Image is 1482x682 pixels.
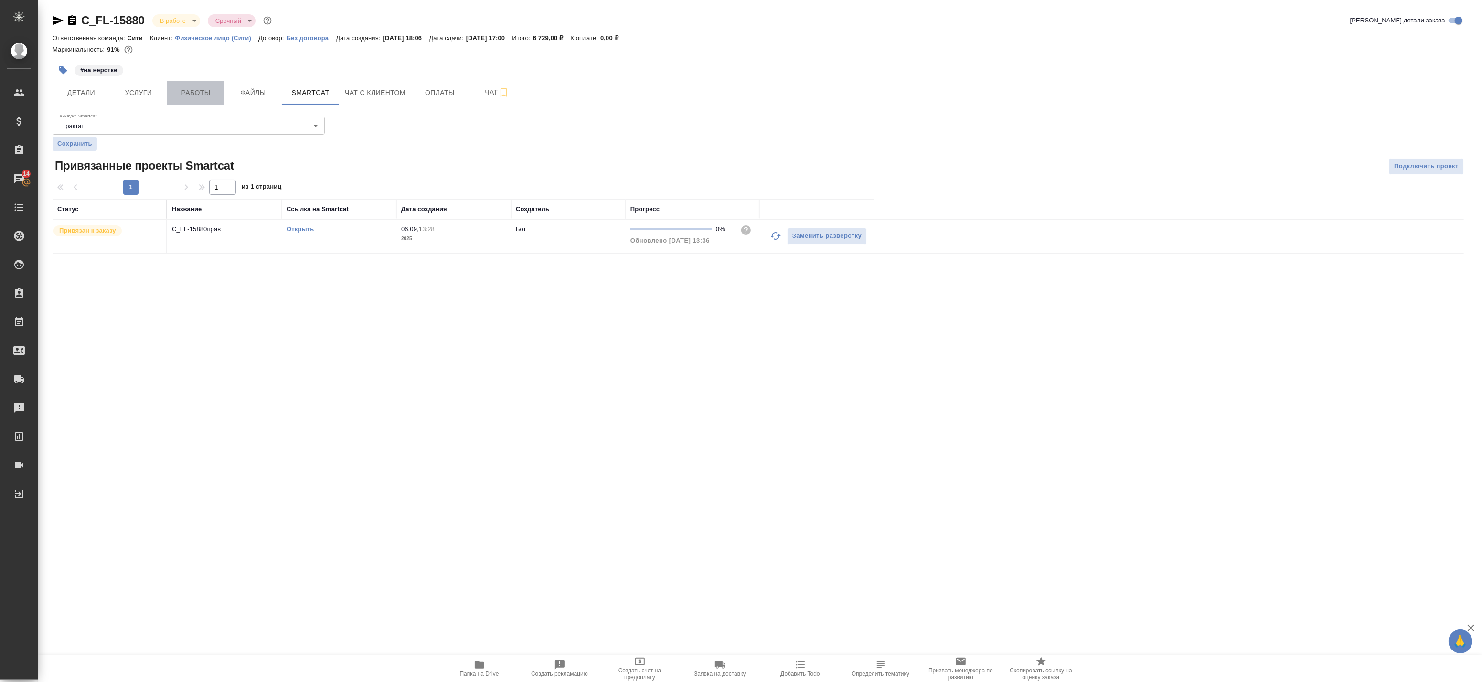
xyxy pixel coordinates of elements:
[1449,629,1472,653] button: 🙏
[53,117,325,135] div: Трактат
[439,655,520,682] button: Папка на Drive
[157,17,189,25] button: В работе
[122,43,135,56] button: 515.00 RUB;
[780,671,820,677] span: Добавить Todo
[787,228,867,245] button: Заменить разверстку
[213,17,244,25] button: Срочный
[107,46,122,53] p: 91%
[401,234,506,244] p: 2025
[81,14,145,27] a: C_FL-15880
[474,86,520,98] span: Чат
[57,139,92,149] span: Сохранить
[53,137,97,151] button: Сохранить
[242,181,282,195] span: из 1 страниц
[1394,161,1459,172] span: Подключить проект
[59,226,116,235] p: Привязан к заказу
[927,667,995,681] span: Призвать менеджера по развитию
[498,87,510,98] svg: Подписаться
[401,204,447,214] div: Дата создания
[53,46,107,53] p: Маржинальность:
[53,158,234,173] span: Привязанные проекты Smartcat
[288,87,333,99] span: Smartcat
[694,671,746,677] span: Заявка на доставку
[921,655,1001,682] button: Призвать менеджера по развитию
[1001,655,1081,682] button: Скопировать ссылку на оценку заказа
[345,87,405,99] span: Чат с клиентом
[53,34,128,42] p: Ответственная команда:
[792,231,862,242] span: Заменить разверстку
[466,34,512,42] p: [DATE] 17:00
[512,34,533,42] p: Итого:
[630,237,710,244] span: Обновлено [DATE] 13:36
[401,225,419,233] p: 06.09,
[419,225,435,233] p: 13:28
[152,14,200,27] div: В работе
[841,655,921,682] button: Определить тематику
[261,14,274,27] button: Доп статусы указывают на важность/срочность заказа
[606,667,674,681] span: Создать счет на предоплату
[516,204,549,214] div: Создатель
[287,225,314,233] a: Открыть
[383,34,429,42] p: [DATE] 18:06
[600,34,626,42] p: 0,00 ₽
[17,169,35,179] span: 14
[429,34,466,42] p: Дата сдачи:
[630,204,660,214] div: Прогресс
[764,224,787,247] button: Обновить прогресс
[80,65,117,75] p: #на верстке
[230,87,276,99] span: Файлы
[760,655,841,682] button: Добавить Todo
[57,204,79,214] div: Статус
[66,15,78,26] button: Скопировать ссылку
[852,671,909,677] span: Определить тематику
[116,87,161,99] span: Услуги
[570,34,600,42] p: К оплате:
[128,34,150,42] p: Сити
[208,14,256,27] div: В работе
[1389,158,1464,175] button: Подключить проект
[516,225,526,233] p: Бот
[2,167,36,191] a: 14
[258,34,287,42] p: Договор:
[417,87,463,99] span: Оплаты
[172,204,202,214] div: Название
[74,65,124,74] span: на верстке
[53,60,74,81] button: Добавить тэг
[58,87,104,99] span: Детали
[287,204,349,214] div: Ссылка на Smartcat
[600,655,680,682] button: Создать счет на предоплату
[1007,667,1076,681] span: Скопировать ссылку на оценку заказа
[1452,631,1469,651] span: 🙏
[531,671,588,677] span: Создать рекламацию
[1350,16,1445,25] span: [PERSON_NAME] детали заказа
[173,87,219,99] span: Работы
[533,34,571,42] p: 6 729,00 ₽
[175,34,258,42] p: Физическое лицо (Сити)
[716,224,733,234] div: 0%
[287,34,336,42] p: Без договора
[175,33,258,42] a: Физическое лицо (Сити)
[460,671,499,677] span: Папка на Drive
[150,34,175,42] p: Клиент:
[287,33,336,42] a: Без договора
[53,15,64,26] button: Скопировать ссылку для ЯМессенджера
[680,655,760,682] button: Заявка на доставку
[520,655,600,682] button: Создать рекламацию
[59,122,87,130] button: Трактат
[336,34,383,42] p: Дата создания:
[172,224,277,234] p: C_FL-15880прав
